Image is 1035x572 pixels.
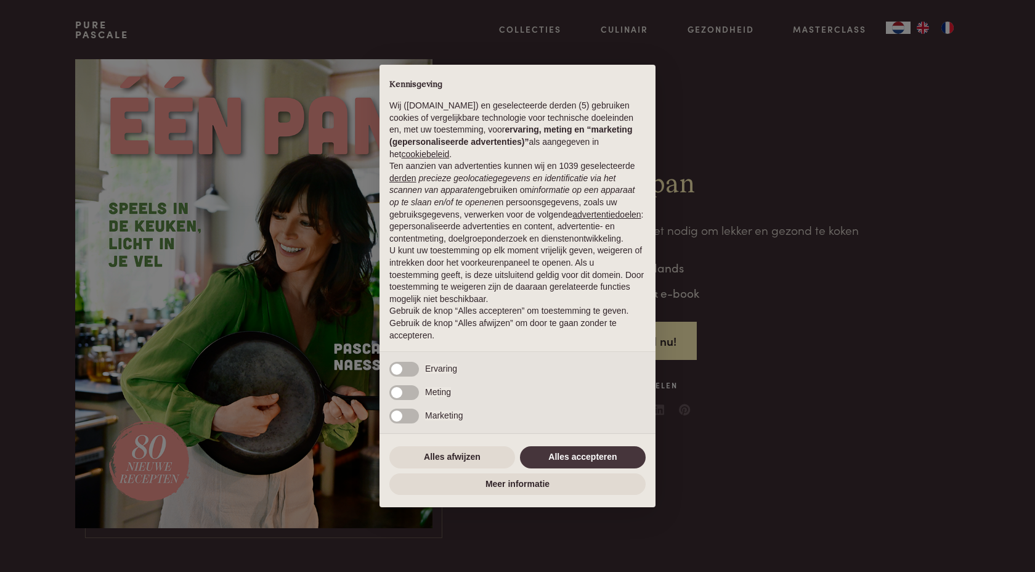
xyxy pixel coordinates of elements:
[389,173,416,185] button: derden
[389,473,646,496] button: Meer informatie
[389,125,632,147] strong: ervaring, meting en “marketing (gepersonaliseerde advertenties)”
[389,446,515,468] button: Alles afwijzen
[572,209,641,221] button: advertentiedoelen
[389,160,646,245] p: Ten aanzien van advertenties kunnen wij en 1039 geselecteerde gebruiken om en persoonsgegevens, z...
[389,80,646,91] h2: Kennisgeving
[425,387,451,397] span: Meting
[389,185,635,207] em: informatie op een apparaat op te slaan en/of te openen
[389,173,615,195] em: precieze geolocatiegegevens en identificatie via het scannen van apparaten
[425,411,463,420] span: Marketing
[389,305,646,341] p: Gebruik de knop “Alles accepteren” om toestemming te geven. Gebruik de knop “Alles afwijzen” om d...
[389,100,646,160] p: Wij ([DOMAIN_NAME]) en geselecteerde derden (5) gebruiken cookies of vergelijkbare technologie vo...
[520,446,646,468] button: Alles accepteren
[389,245,646,305] p: U kunt uw toestemming op elk moment vrijelijk geven, weigeren of intrekken door het voorkeurenpan...
[401,149,449,159] a: cookiebeleid
[425,364,457,374] span: Ervaring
